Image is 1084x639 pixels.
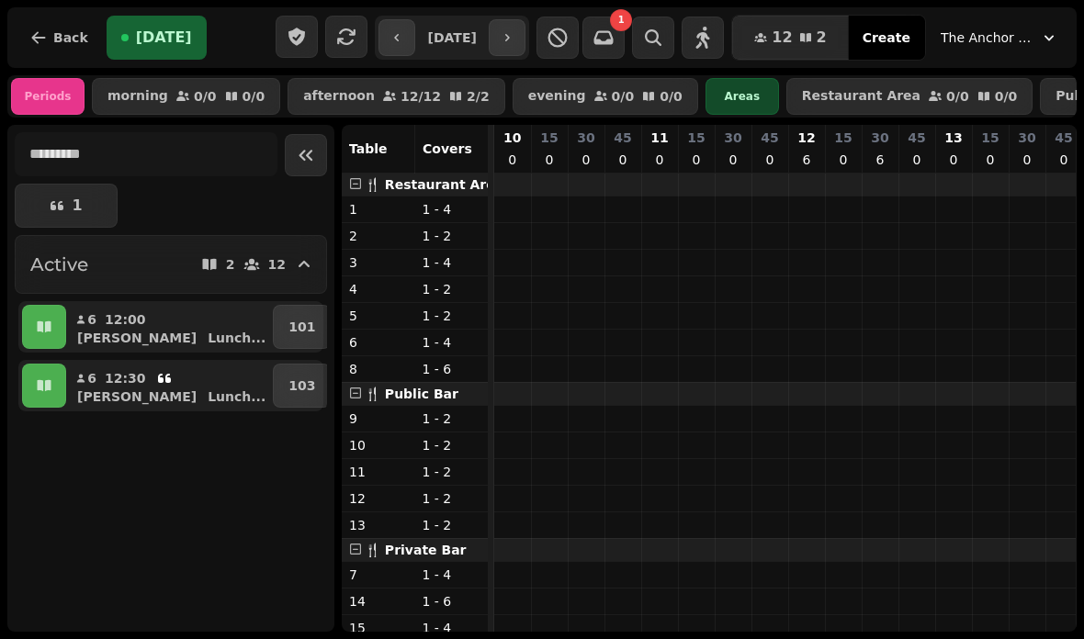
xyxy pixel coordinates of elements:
p: 15 [540,129,558,147]
button: afternoon12/122/2 [288,78,505,115]
p: 10 [349,436,408,454]
p: 1 - 2 [423,280,481,298]
span: 🍴 Restaurant Area [365,177,503,192]
p: Restaurant Area [802,89,920,104]
p: 14 [349,592,408,611]
button: Create [848,16,925,60]
p: 0 [983,151,998,169]
button: evening0/00/0 [513,78,698,115]
div: Periods [11,78,85,115]
p: 45 [908,129,925,147]
p: 0 [946,151,961,169]
p: 0 [762,151,777,169]
button: [DATE] [107,16,207,60]
p: 0 / 0 [194,90,217,103]
p: 2 / 2 [467,90,490,103]
p: 0 [1056,151,1071,169]
p: 15 [981,129,999,147]
p: 6 [86,310,97,329]
button: Back [15,16,103,60]
button: 612:00[PERSON_NAME]Lunch... [70,305,269,349]
p: 11 [650,129,668,147]
p: 0 [689,151,704,169]
p: 1 - 2 [423,227,481,245]
button: 122 [732,16,848,60]
span: 🍴 Public Bar [365,387,458,401]
p: 3 [349,253,408,272]
button: 101 [273,305,331,349]
p: 12 [268,258,286,271]
p: 6 [86,369,97,387]
p: 1 - 4 [423,333,481,352]
p: 5 [349,307,408,325]
p: 12 / 12 [401,90,441,103]
p: 101 [288,318,315,336]
span: 12 [772,30,792,45]
p: 0 / 0 [946,90,969,103]
p: 13 [349,516,408,534]
p: 6 [799,151,814,169]
p: 2 [226,258,235,271]
button: 1 [15,184,118,228]
span: Table [349,141,388,156]
p: 0 / 0 [660,90,683,103]
p: 45 [1055,129,1072,147]
h2: Active [30,252,88,277]
button: 612:30[PERSON_NAME]Lunch... [70,364,269,408]
p: 12 [349,489,408,508]
p: 1 - 2 [423,436,481,454]
p: 1 - 6 [423,360,481,378]
p: 30 [1018,129,1035,147]
p: 15 [349,619,408,637]
p: 0 [909,151,924,169]
span: [DATE] [136,30,192,45]
button: Collapse sidebar [285,134,327,176]
p: 45 [761,129,778,147]
p: 13 [944,129,962,147]
span: Back [53,31,88,44]
p: 1 [349,200,408,219]
p: 10 [503,129,521,147]
span: 1 [618,16,625,25]
p: afternoon [303,89,375,104]
p: 1 - 2 [423,489,481,508]
p: 4 [349,280,408,298]
button: Restaurant Area0/00/0 [786,78,1033,115]
p: 1 - 4 [423,253,481,272]
p: evening [528,89,586,104]
p: 1 - 2 [423,307,481,325]
span: Covers [423,141,472,156]
p: 8 [349,360,408,378]
p: 1 - 4 [423,200,481,219]
p: 6 [349,333,408,352]
p: 103 [288,376,315,395]
p: morning [107,89,168,104]
div: Areas [706,78,779,115]
p: 0 / 0 [243,90,265,103]
button: morning0/00/0 [92,78,280,115]
p: 45 [614,129,631,147]
span: The Anchor Inn [941,28,1033,47]
p: 30 [871,129,888,147]
p: 0 [579,151,593,169]
p: 15 [687,129,705,147]
button: 103 [273,364,331,408]
p: 12:30 [105,369,146,387]
p: 7 [349,566,408,584]
span: 2 [817,30,827,45]
p: 9 [349,409,408,428]
p: Lunch ... [208,329,265,347]
button: The Anchor Inn [930,21,1069,54]
p: 0 [505,151,520,169]
p: 12:00 [105,310,146,329]
p: 6 [873,151,887,169]
p: 0 [542,151,557,169]
p: 1 - 2 [423,409,481,428]
p: 1 - 4 [423,619,481,637]
p: 1 - 4 [423,566,481,584]
p: 0 [652,151,667,169]
p: 1 [72,198,82,213]
p: 0 / 0 [612,90,635,103]
button: Active212 [15,235,327,294]
p: 0 [1020,151,1034,169]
